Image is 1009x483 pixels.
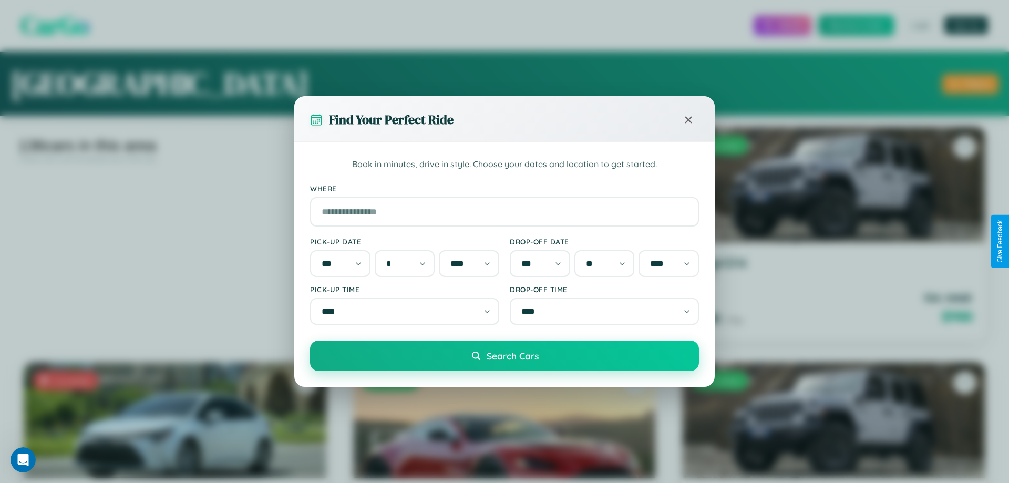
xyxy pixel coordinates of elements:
label: Pick-up Time [310,285,499,294]
label: Where [310,184,699,193]
span: Search Cars [487,350,539,362]
p: Book in minutes, drive in style. Choose your dates and location to get started. [310,158,699,171]
label: Drop-off Date [510,237,699,246]
h3: Find Your Perfect Ride [329,111,454,128]
button: Search Cars [310,341,699,371]
label: Drop-off Time [510,285,699,294]
label: Pick-up Date [310,237,499,246]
